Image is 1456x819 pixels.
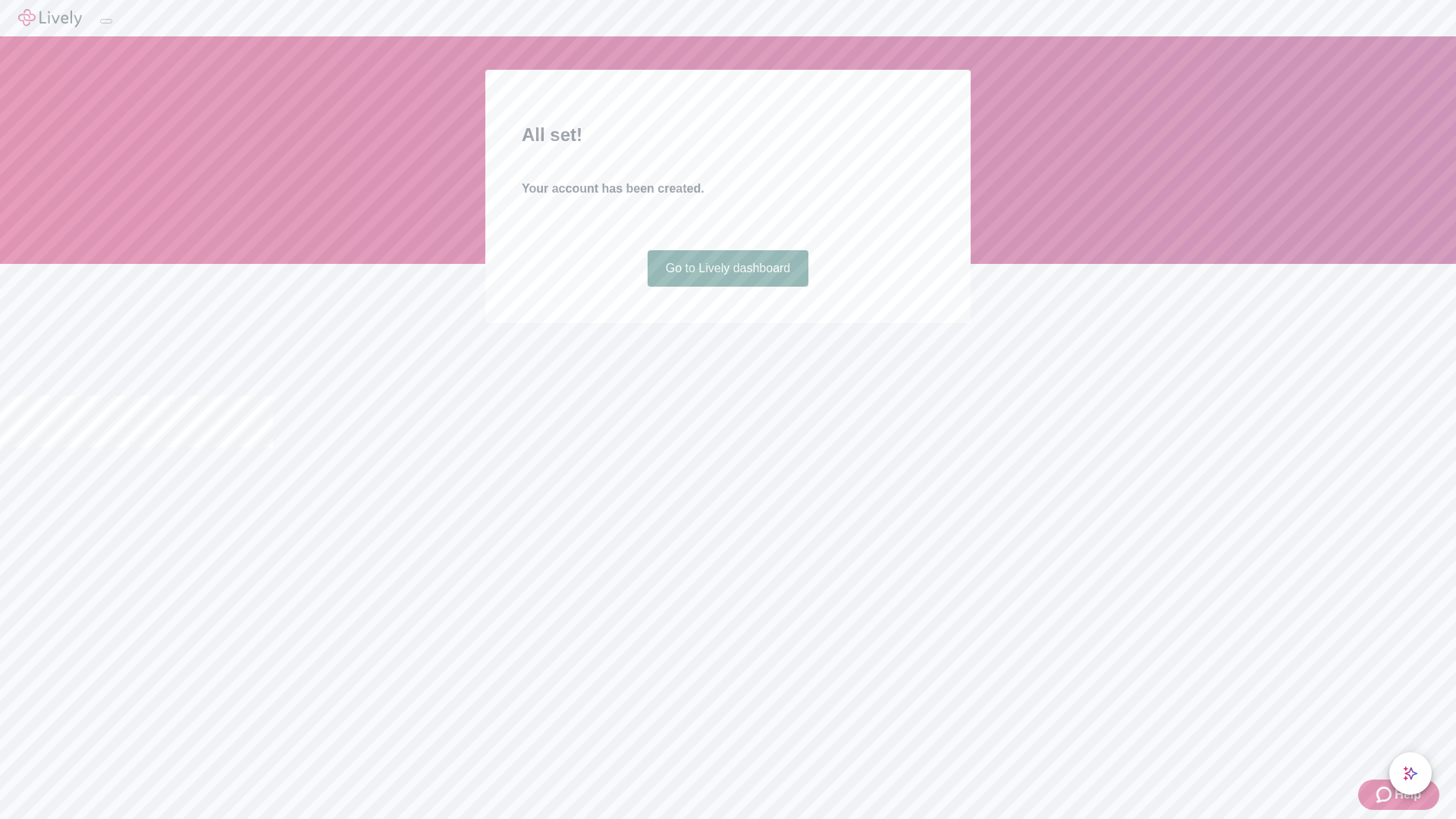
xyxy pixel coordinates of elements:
[1358,780,1439,810] button: Zendesk support iconHelp
[648,250,809,287] a: Go to Lively dashboard
[522,121,934,149] h2: All set!
[18,9,82,27] img: Lively
[1403,766,1418,781] svg: Lively AI Assistant
[100,19,112,24] button: Log out
[1376,786,1395,804] svg: Zendesk support icon
[1389,752,1432,795] button: chat
[522,180,934,198] h4: Your account has been created.
[1395,786,1421,804] span: Help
